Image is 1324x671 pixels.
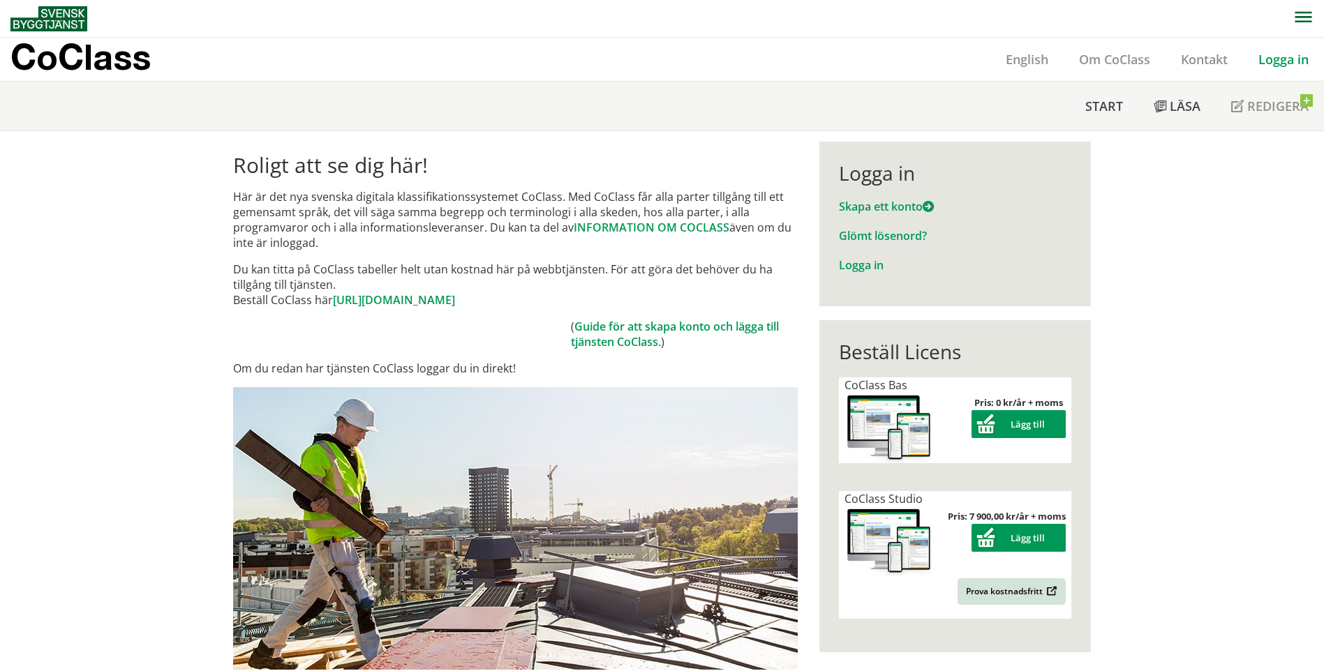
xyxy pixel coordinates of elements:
div: Beställ Licens [839,340,1071,363]
a: English [990,51,1064,68]
img: Outbound.png [1044,586,1057,596]
a: Guide för att skapa konto och lägga till tjänsten CoClass [571,319,779,349]
a: [URL][DOMAIN_NAME] [333,292,455,308]
img: login.jpg [233,387,798,670]
h1: Roligt att se dig här! [233,153,798,178]
button: Lägg till [972,524,1066,552]
strong: Pris: 7 900,00 kr/år + moms [948,510,1066,522]
span: CoClass Studio [845,491,923,506]
p: Du kan titta på CoClass tabeller helt utan kostnad här på webbtjänsten. För att göra det behöver ... [233,262,798,308]
a: Logga in [839,257,884,273]
a: INFORMATION OM COCLASS [574,220,729,235]
a: Lägg till [972,418,1066,430]
p: Här är det nya svenska digitala klassifikationssystemet CoClass. Med CoClass får alla parter till... [233,189,798,250]
p: Om du redan har tjänsten CoClass loggar du in direkt! [233,361,798,376]
a: Glömt lösenord? [839,228,927,243]
a: CoClass [10,38,181,81]
a: Start [1070,82,1138,130]
img: Svensk Byggtjänst [10,6,87,31]
a: Om CoClass [1064,51,1166,68]
a: Skapa ett konto [839,199,934,214]
p: CoClass [10,49,151,65]
strong: Pris: 0 kr/år + moms [974,396,1063,409]
img: coclass-license.jpg [845,393,934,463]
td: ( .) [571,319,798,349]
div: Logga in [839,161,1071,185]
a: Logga in [1243,51,1324,68]
button: Lägg till [972,410,1066,438]
a: Läsa [1138,82,1216,130]
a: Lägg till [972,531,1066,544]
span: CoClass Bas [845,377,907,393]
a: Kontakt [1166,51,1243,68]
img: coclass-license.jpg [845,506,934,577]
span: Start [1085,98,1123,114]
a: Prova kostnadsfritt [958,578,1066,605]
span: Läsa [1170,98,1200,114]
